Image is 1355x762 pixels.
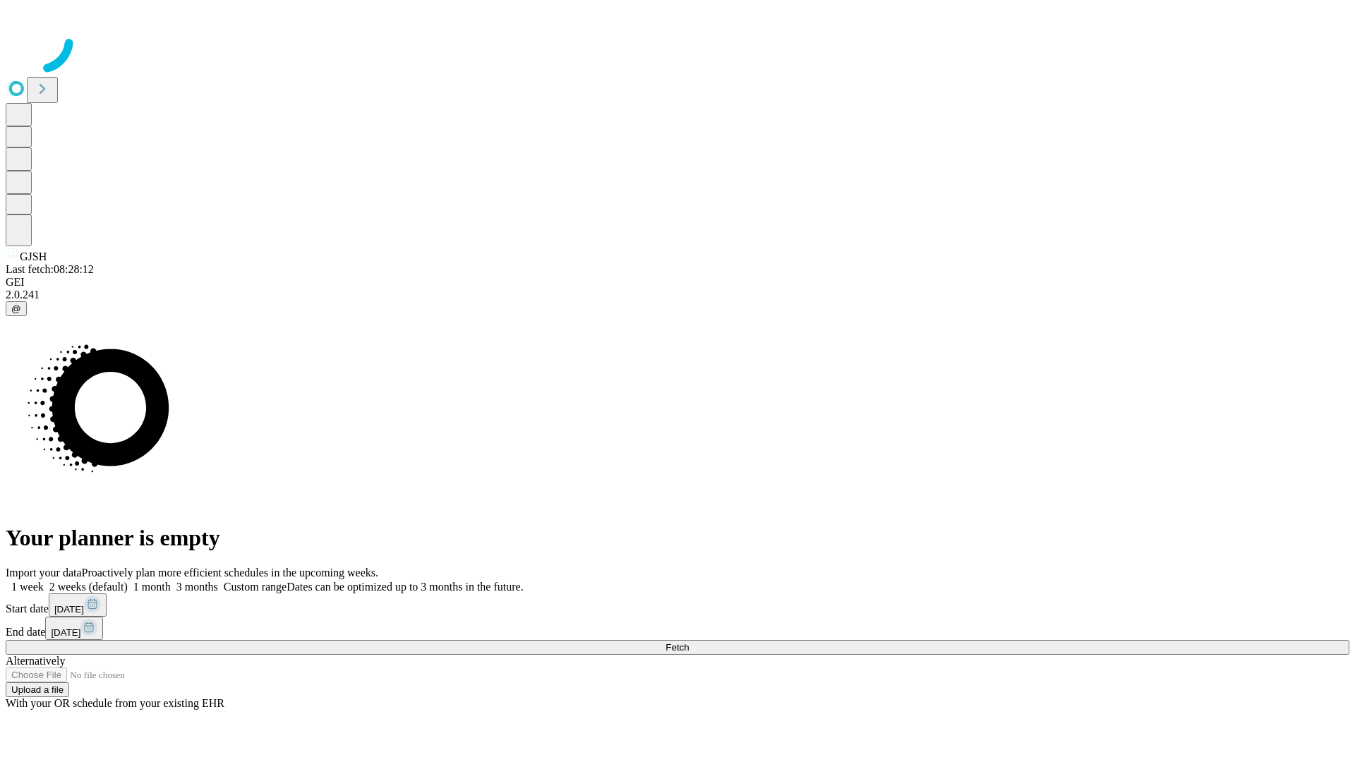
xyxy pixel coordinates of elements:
[6,697,224,709] span: With your OR schedule from your existing EHR
[287,581,523,593] span: Dates can be optimized up to 3 months in the future.
[6,640,1349,655] button: Fetch
[49,593,107,617] button: [DATE]
[11,303,21,314] span: @
[6,617,1349,640] div: End date
[224,581,287,593] span: Custom range
[133,581,171,593] span: 1 month
[11,581,44,593] span: 1 week
[6,655,65,667] span: Alternatively
[6,263,94,275] span: Last fetch: 08:28:12
[6,289,1349,301] div: 2.0.241
[54,604,84,615] span: [DATE]
[20,250,47,262] span: GJSH
[6,593,1349,617] div: Start date
[82,567,378,579] span: Proactively plan more efficient schedules in the upcoming weeks.
[45,617,103,640] button: [DATE]
[6,567,82,579] span: Import your data
[176,581,218,593] span: 3 months
[6,525,1349,551] h1: Your planner is empty
[6,276,1349,289] div: GEI
[49,581,128,593] span: 2 weeks (default)
[6,682,69,697] button: Upload a file
[51,627,80,638] span: [DATE]
[6,301,27,316] button: @
[666,642,689,653] span: Fetch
